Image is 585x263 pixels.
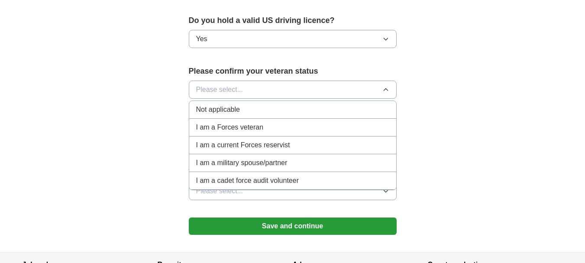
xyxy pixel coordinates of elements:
[189,218,397,235] button: Save and continue
[196,34,207,44] span: Yes
[196,84,243,95] span: Please select...
[196,158,288,168] span: I am a military spouse/partner
[189,81,397,99] button: Please select...
[196,122,264,133] span: I am a Forces veteran
[189,30,397,48] button: Yes
[196,140,290,150] span: I am a current Forces reservist
[196,175,299,186] span: I am a cadet force audit volunteer
[189,65,397,77] label: Please confirm your veteran status
[189,182,397,200] button: Please select...
[189,15,397,26] label: Do you hold a valid US driving licence?
[196,186,243,196] span: Please select...
[196,104,240,115] span: Not applicable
